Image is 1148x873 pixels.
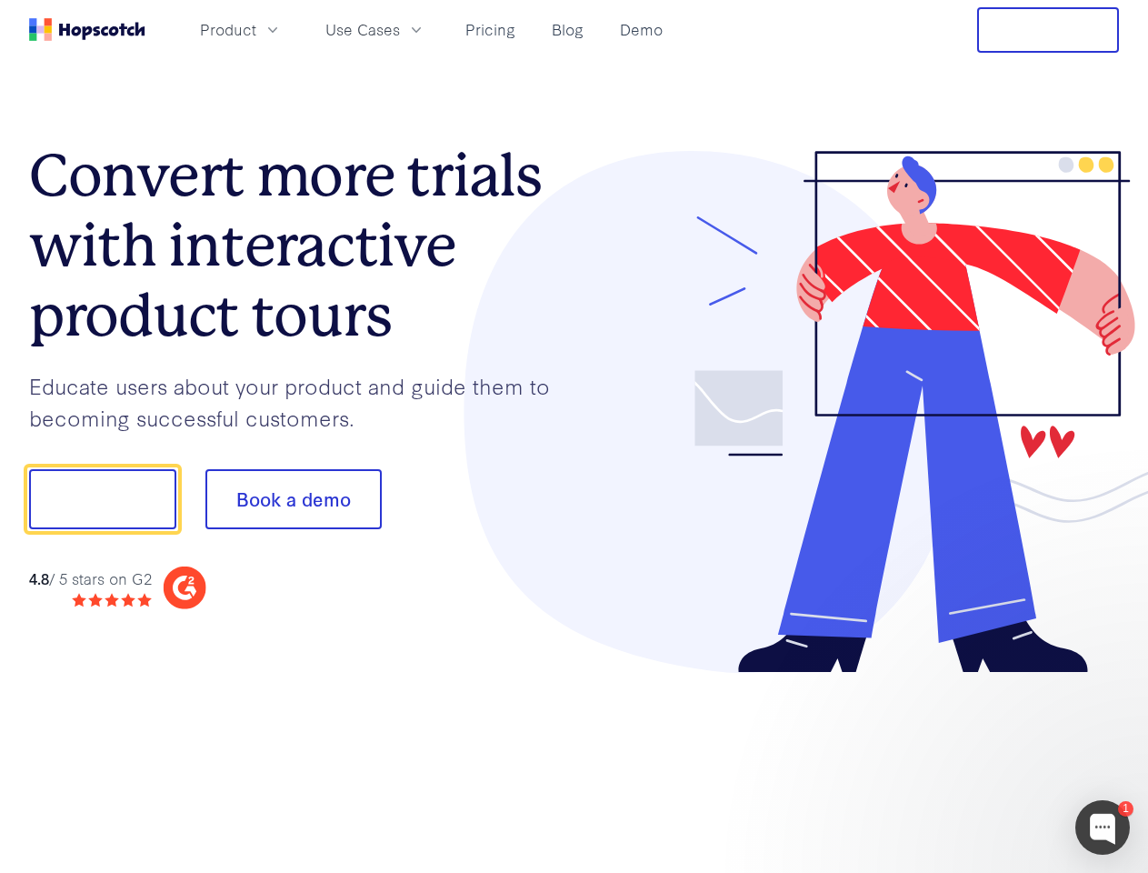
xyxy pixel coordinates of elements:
button: Book a demo [205,469,382,529]
span: Use Cases [325,18,400,41]
p: Educate users about your product and guide them to becoming successful customers. [29,370,574,433]
a: Home [29,18,145,41]
button: Show me! [29,469,176,529]
span: Product [200,18,256,41]
h1: Convert more trials with interactive product tours [29,141,574,350]
div: 1 [1118,801,1133,817]
button: Use Cases [314,15,436,45]
div: / 5 stars on G2 [29,567,152,590]
button: Free Trial [977,7,1119,53]
strong: 4.8 [29,567,49,588]
a: Blog [544,15,591,45]
a: Pricing [458,15,523,45]
button: Product [189,15,293,45]
a: Demo [613,15,670,45]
